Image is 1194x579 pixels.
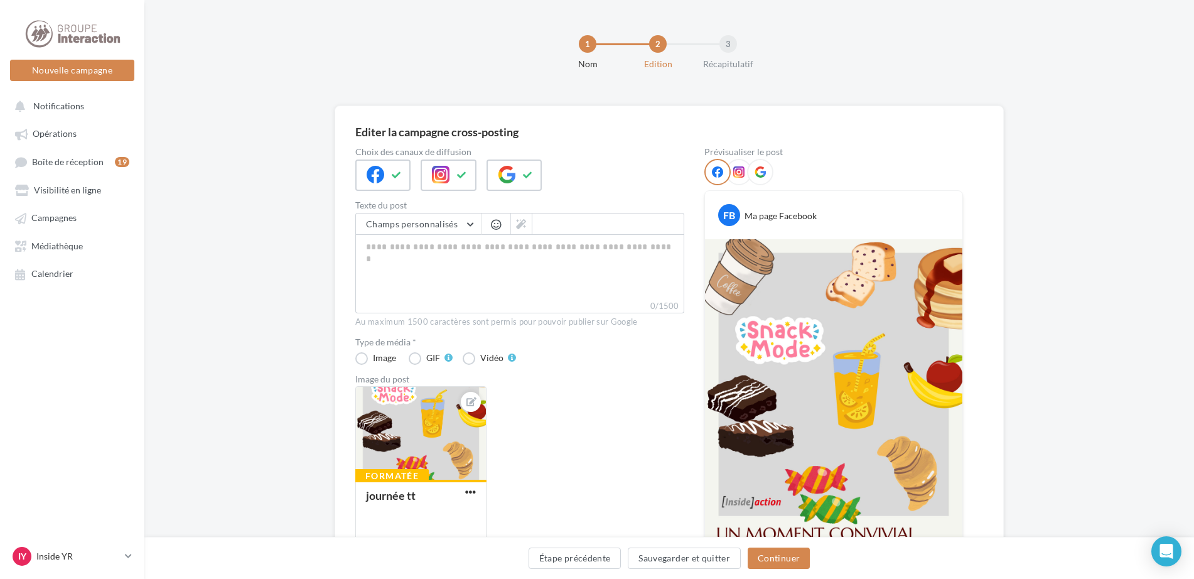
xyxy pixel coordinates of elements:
[355,126,519,138] div: Editer la campagne cross-posting
[366,219,458,229] span: Champs personnalisés
[18,550,26,563] span: IY
[355,201,684,210] label: Texte du post
[36,550,120,563] p: Inside YR
[355,338,684,347] label: Type de média *
[31,241,83,251] span: Médiathèque
[355,148,684,156] label: Choix des canaux de diffusion
[8,262,137,284] a: Calendrier
[355,375,684,384] div: Image du post
[34,185,101,195] span: Visibilité en ligne
[745,210,817,222] div: Ma page Facebook
[8,234,137,257] a: Médiathèque
[115,157,129,167] div: 19
[355,469,429,483] div: Formatée
[688,58,768,70] div: Récapitulatif
[8,150,137,173] a: Boîte de réception19
[704,148,963,156] div: Prévisualiser le post
[8,206,137,229] a: Campagnes
[426,354,440,362] div: GIF
[355,300,684,313] label: 0/1500
[618,58,698,70] div: Edition
[33,129,77,139] span: Opérations
[480,354,503,362] div: Vidéo
[8,178,137,201] a: Visibilité en ligne
[1151,536,1181,566] div: Open Intercom Messenger
[529,548,621,569] button: Étape précédente
[31,269,73,279] span: Calendrier
[719,35,737,53] div: 3
[356,214,481,235] button: Champs personnalisés
[33,100,84,111] span: Notifications
[373,354,396,362] div: Image
[547,58,628,70] div: Nom
[355,317,684,328] div: Au maximum 1500 caractères sont permis pour pouvoir publier sur Google
[31,213,77,224] span: Campagnes
[748,548,810,569] button: Continuer
[32,156,104,167] span: Boîte de réception
[718,204,740,226] div: FB
[579,35,596,53] div: 1
[8,122,137,144] a: Opérations
[10,60,134,81] button: Nouvelle campagne
[628,548,741,569] button: Sauvegarder et quitter
[649,35,667,53] div: 2
[8,94,132,117] button: Notifications
[366,489,416,502] div: journée tt
[10,544,134,568] a: IY Inside YR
